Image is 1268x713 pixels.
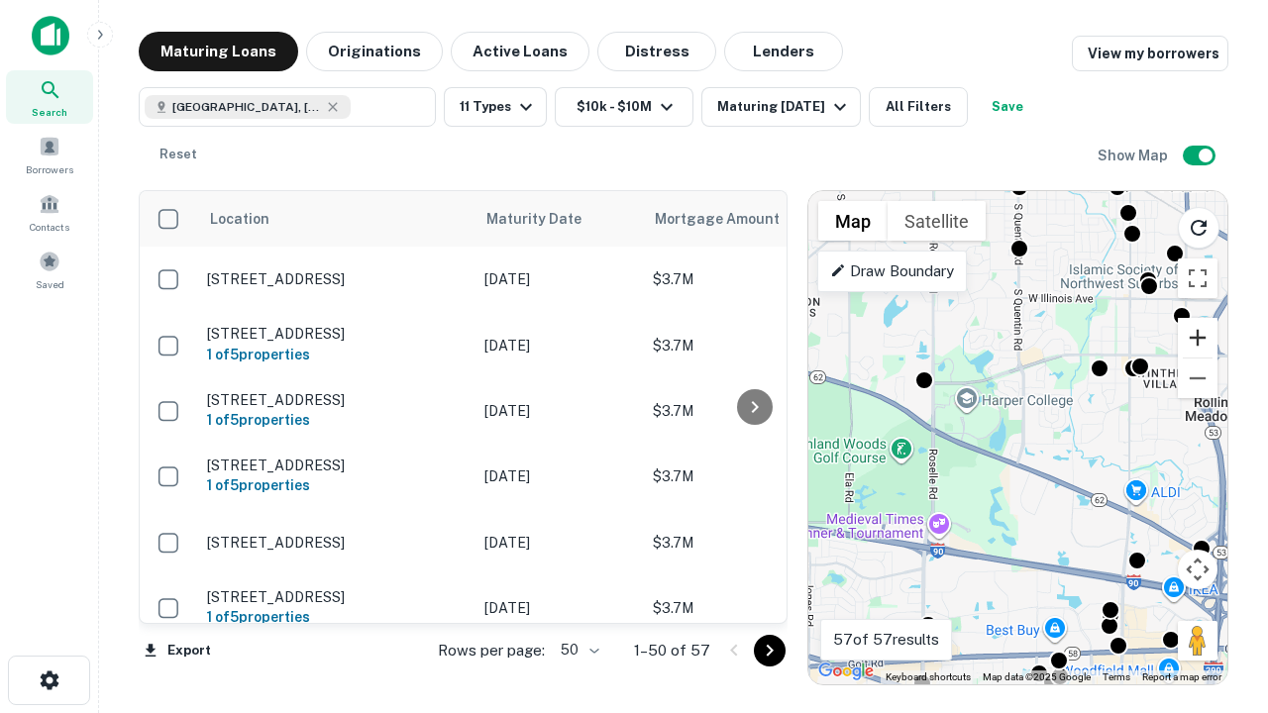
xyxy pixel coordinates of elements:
button: 11 Types [444,87,547,127]
a: Contacts [6,185,93,239]
p: [STREET_ADDRESS] [207,534,465,552]
iframe: Chat Widget [1169,491,1268,586]
p: $3.7M [653,335,851,356]
img: Google [813,659,879,684]
a: Borrowers [6,128,93,181]
a: Open this area in Google Maps (opens a new window) [813,659,879,684]
button: Show street map [818,201,888,241]
p: 57 of 57 results [833,628,939,652]
button: Save your search to get updates of matches that match your search criteria. [976,87,1039,127]
a: View my borrowers [1072,36,1228,71]
a: Terms (opens in new tab) [1103,671,1130,682]
p: [STREET_ADDRESS] [207,457,465,474]
p: $3.7M [653,532,851,554]
span: Mortgage Amount [655,207,805,231]
span: Contacts [30,219,69,235]
p: [DATE] [484,532,633,554]
div: 50 [553,636,602,664]
button: All Filters [869,87,968,127]
button: Keyboard shortcuts [886,670,971,684]
button: $10k - $10M [555,87,693,127]
p: [DATE] [484,400,633,422]
p: [STREET_ADDRESS] [207,325,465,343]
button: Originations [306,32,443,71]
button: Toggle fullscreen view [1178,258,1217,298]
p: [DATE] [484,268,633,290]
button: Go to next page [754,635,786,666]
button: Reload search area [1178,207,1219,249]
p: $3.7M [653,268,851,290]
h6: 1 of 5 properties [207,344,465,365]
p: 1–50 of 57 [634,639,710,662]
p: [DATE] [484,335,633,356]
a: Search [6,70,93,124]
p: [DATE] [484,597,633,619]
p: [STREET_ADDRESS] [207,391,465,409]
p: Rows per page: [438,639,545,662]
p: [STREET_ADDRESS] [207,270,465,288]
th: Maturity Date [475,191,643,247]
button: Lenders [724,32,843,71]
div: Maturing [DATE] [717,95,852,119]
span: [GEOGRAPHIC_DATA], [GEOGRAPHIC_DATA] [172,98,321,116]
span: Maturity Date [486,207,607,231]
button: Reset [147,135,210,174]
th: Location [197,191,475,247]
span: Borrowers [26,161,73,177]
button: Export [139,636,216,665]
button: Distress [597,32,716,71]
h6: 1 of 5 properties [207,474,465,496]
p: [DATE] [484,465,633,487]
button: Show satellite imagery [888,201,986,241]
p: $3.7M [653,400,851,422]
button: Maturing [DATE] [701,87,861,127]
button: Active Loans [451,32,589,71]
div: 0 0 [808,191,1227,684]
th: Mortgage Amount [643,191,861,247]
img: capitalize-icon.png [32,16,69,55]
a: Saved [6,243,93,296]
span: Location [209,207,269,231]
p: $3.7M [653,597,851,619]
span: Saved [36,276,64,292]
span: Search [32,104,67,120]
button: Drag Pegman onto the map to open Street View [1178,621,1217,661]
button: Zoom in [1178,318,1217,357]
button: Zoom out [1178,358,1217,398]
h6: 1 of 5 properties [207,606,465,628]
span: Map data ©2025 Google [983,671,1091,682]
h6: 1 of 5 properties [207,409,465,431]
h6: Show Map [1098,145,1171,166]
p: Draw Boundary [830,259,954,283]
a: Report a map error [1142,671,1221,682]
p: [STREET_ADDRESS] [207,588,465,606]
p: $3.7M [653,465,851,487]
button: Maturing Loans [139,32,298,71]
